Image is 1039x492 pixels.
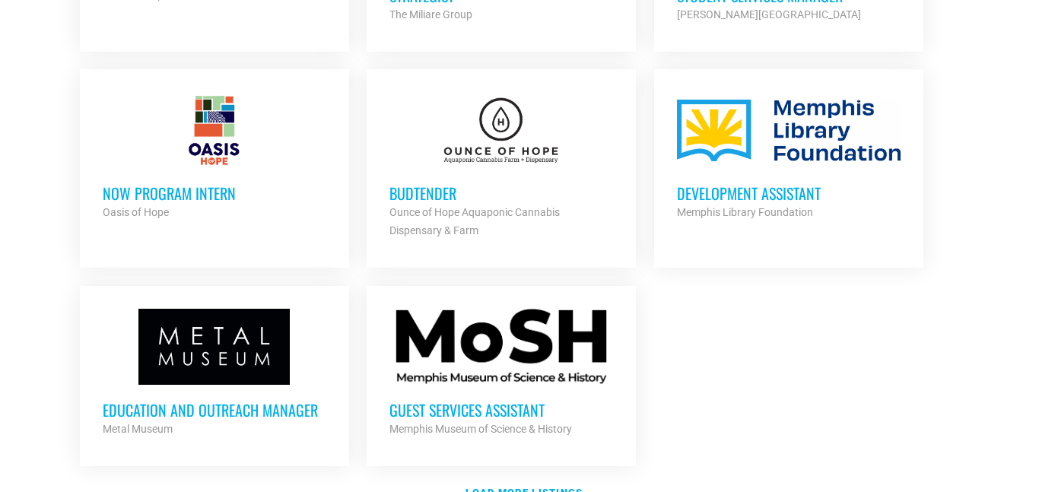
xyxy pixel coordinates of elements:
[103,423,173,435] strong: Metal Museum
[80,286,349,461] a: Education and Outreach Manager Metal Museum
[389,8,472,21] strong: The Miliare Group
[389,206,560,236] strong: Ounce of Hope Aquaponic Cannabis Dispensary & Farm
[677,206,813,218] strong: Memphis Library Foundation
[654,69,923,244] a: Development Assistant Memphis Library Foundation
[677,183,901,203] h3: Development Assistant
[103,183,326,203] h3: NOW Program Intern
[103,206,169,218] strong: Oasis of Hope
[389,183,613,203] h3: Budtender
[389,423,572,435] strong: Memphis Museum of Science & History
[80,69,349,244] a: NOW Program Intern Oasis of Hope
[367,69,636,262] a: Budtender Ounce of Hope Aquaponic Cannabis Dispensary & Farm
[103,400,326,420] h3: Education and Outreach Manager
[677,8,861,21] strong: [PERSON_NAME][GEOGRAPHIC_DATA]
[367,286,636,461] a: Guest Services Assistant Memphis Museum of Science & History
[389,400,613,420] h3: Guest Services Assistant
